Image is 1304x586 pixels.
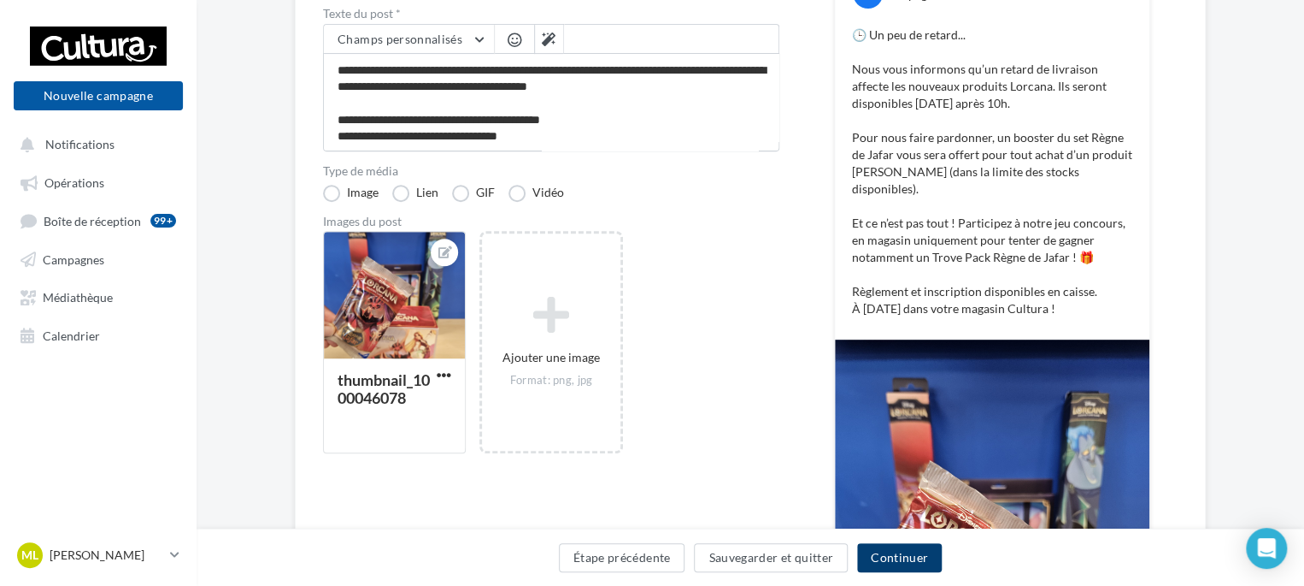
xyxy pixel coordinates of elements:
label: Vidéo [508,185,564,202]
button: Sauvegarder et quitter [694,543,848,572]
span: Opérations [44,175,104,190]
span: Calendrier [43,328,100,342]
label: Lien [392,185,438,202]
span: Boîte de réception [44,213,141,228]
p: 🕒 Un peu de retard... Nous vous informons qu’un retard de livraison affecte les nouveaux produits... [852,27,1132,317]
span: Médiathèque [43,290,113,305]
a: Campagnes [10,243,186,274]
button: Notifications [10,128,179,159]
label: Image [323,185,379,202]
a: Médiathèque [10,281,186,311]
button: Nouvelle campagne [14,81,183,110]
a: Calendrier [10,319,186,350]
button: Continuer [857,543,942,572]
a: Opérations [10,166,186,197]
label: Texte du post * [323,8,779,20]
label: GIF [452,185,495,202]
label: Type de média [323,165,779,177]
div: Open Intercom Messenger [1246,528,1287,569]
span: Campagnes [43,252,104,266]
span: ML [21,547,38,564]
a: ML [PERSON_NAME] [14,539,183,571]
div: thumbnail_1000046078 [338,370,430,407]
p: [PERSON_NAME] [50,547,163,564]
div: 99+ [150,214,176,228]
button: Champs personnalisés [324,25,494,54]
a: Boîte de réception99+ [10,204,186,236]
span: Champs personnalisés [338,32,462,46]
span: Notifications [45,137,115,151]
button: Étape précédente [559,543,685,572]
div: Images du post [323,216,779,228]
